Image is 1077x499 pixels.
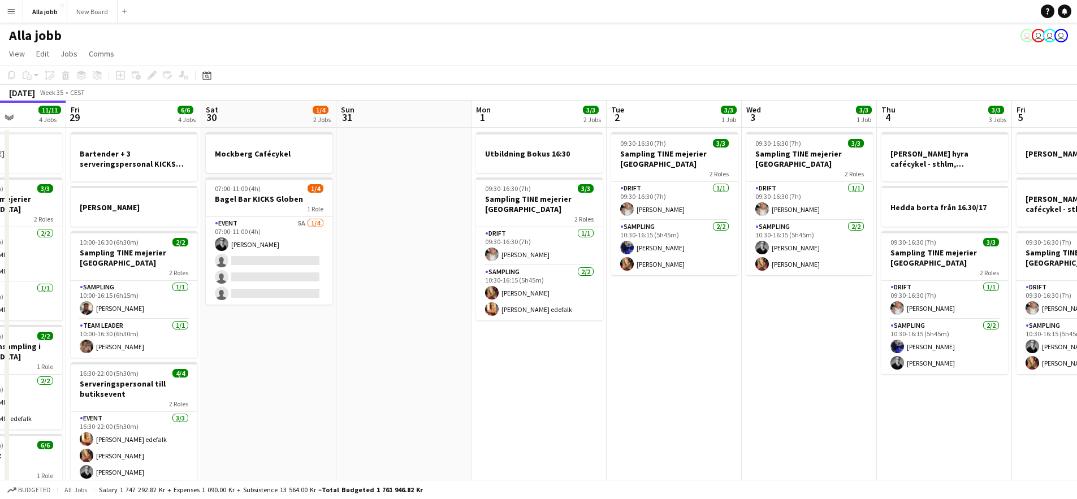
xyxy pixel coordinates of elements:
div: 1 Job [721,115,736,124]
h3: Serveringspersonal till butiksevent [71,379,197,399]
span: Week 35 [37,88,66,97]
app-user-avatar: August Löfgren [1043,29,1057,42]
span: 29 [69,111,80,124]
span: 09:30-16:30 (7h) [620,139,666,147]
h3: Sampling TINE mejerier [GEOGRAPHIC_DATA] [881,248,1008,268]
a: Edit [32,46,54,61]
h3: [PERSON_NAME] [71,202,197,212]
app-job-card: Bartender + 3 serveringspersonal KICKS Globen [71,132,197,181]
span: 09:30-16:30 (7h) [485,184,531,193]
span: Comms [89,49,114,59]
span: 09:30-16:30 (7h) [755,139,801,147]
span: 3/3 [37,184,53,193]
app-card-role: Sampling2/210:30-16:15 (5h45m)[PERSON_NAME][PERSON_NAME] [746,220,873,275]
span: 2 Roles [34,215,53,223]
span: Jobs [60,49,77,59]
span: 3/3 [713,139,729,147]
span: View [9,49,25,59]
span: 2 Roles [574,215,594,223]
span: Budgeted [18,486,51,494]
div: 2 Jobs [313,115,331,124]
span: Total Budgeted 1 761 946.82 kr [322,485,423,494]
span: 3/3 [856,106,872,114]
app-job-card: Mockberg Cafécykel [206,132,332,173]
h3: Hedda borta från 16.30/17 [881,202,1008,212]
app-job-card: 09:30-16:30 (7h)3/3Sampling TINE mejerier [GEOGRAPHIC_DATA]2 RolesDrift1/109:30-16:30 (7h)[PERSON... [746,132,873,275]
div: Salary 1 747 292.82 kr + Expenses 1 090.00 kr + Subsistence 13 564.00 kr = [99,485,423,494]
app-card-role: Event3/316:30-22:00 (5h30m)[PERSON_NAME] edefalk[PERSON_NAME][PERSON_NAME] [71,412,197,483]
app-card-role: Event5A1/407:00-11:00 (4h)[PERSON_NAME] [206,217,332,305]
h3: Sampling TINE mejerier [GEOGRAPHIC_DATA] [746,149,873,169]
app-card-role: Sampling2/210:30-16:15 (5h45m)[PERSON_NAME][PERSON_NAME] [611,220,738,275]
span: 1 [474,111,491,124]
button: Alla jobb [23,1,67,23]
span: 1 Role [37,362,53,371]
app-job-card: 07:00-11:00 (4h)1/4Bagel Bar KICKS Globen1 RoleEvent5A1/407:00-11:00 (4h)[PERSON_NAME] [206,177,332,305]
span: 4 [880,111,896,124]
span: 3/3 [721,106,737,114]
h1: Alla jobb [9,27,62,44]
span: 5 [1015,111,1026,124]
app-job-card: [PERSON_NAME] [71,186,197,227]
h3: Sampling TINE mejerier [GEOGRAPHIC_DATA] [71,248,197,268]
span: 3/3 [988,106,1004,114]
span: 2 Roles [169,400,188,408]
span: Fri [71,105,80,115]
h3: Mockberg Cafécykel [206,149,332,159]
div: 2 Jobs [583,115,601,124]
app-card-role: Drift1/109:30-16:30 (7h)[PERSON_NAME] [476,227,603,266]
span: 16:30-22:00 (5h30m) [80,369,139,377]
span: 09:30-16:30 (7h) [1026,238,1071,246]
span: 31 [339,111,354,124]
app-card-role: Drift1/109:30-16:30 (7h)[PERSON_NAME] [746,182,873,220]
div: 09:30-16:30 (7h)3/3Sampling TINE mejerier [GEOGRAPHIC_DATA]2 RolesDrift1/109:30-16:30 (7h)[PERSON... [476,177,603,320]
app-card-role: Sampling2/210:30-16:15 (5h45m)[PERSON_NAME][PERSON_NAME] edefalk [476,266,603,320]
span: Wed [746,105,761,115]
a: Comms [84,46,119,61]
span: 3/3 [583,106,599,114]
span: 3/3 [983,238,999,246]
span: 2 [609,111,624,124]
span: 2/2 [37,332,53,340]
app-card-role: Drift1/109:30-16:30 (7h)[PERSON_NAME] [611,182,738,220]
app-job-card: [PERSON_NAME] hyra cafécykel - sthlm, [GEOGRAPHIC_DATA], cph [881,132,1008,181]
div: 4 Jobs [178,115,196,124]
span: 1 Role [37,471,53,480]
span: 1/4 [313,106,328,114]
span: All jobs [62,485,89,494]
span: 07:00-11:00 (4h) [215,184,261,193]
span: 2 Roles [710,170,729,178]
span: 09:30-16:30 (7h) [890,238,936,246]
h3: Utbildning Bokus 16:30 [476,149,603,159]
div: 1 Job [857,115,871,124]
span: 10:00-16:30 (6h30m) [80,238,139,246]
a: Jobs [56,46,82,61]
span: Mon [476,105,491,115]
h3: Bagel Bar KICKS Globen [206,194,332,204]
app-user-avatar: Stina Dahl [1054,29,1068,42]
app-job-card: 09:30-16:30 (7h)3/3Sampling TINE mejerier [GEOGRAPHIC_DATA]2 RolesDrift1/109:30-16:30 (7h)[PERSON... [881,231,1008,374]
app-card-role: Sampling2/210:30-16:15 (5h45m)[PERSON_NAME][PERSON_NAME] [881,319,1008,374]
span: 1 Role [307,205,323,213]
div: CEST [70,88,85,97]
span: 4/4 [172,369,188,377]
div: Utbildning Bokus 16:30 [476,132,603,173]
app-card-role: Sampling1/110:00-16:15 (6h15m)[PERSON_NAME] [71,281,197,319]
app-job-card: 10:00-16:30 (6h30m)2/2Sampling TINE mejerier [GEOGRAPHIC_DATA]2 RolesSampling1/110:00-16:15 (6h15... [71,231,197,358]
div: 09:30-16:30 (7h)3/3Sampling TINE mejerier [GEOGRAPHIC_DATA]2 RolesDrift1/109:30-16:30 (7h)[PERSON... [611,132,738,275]
h3: Sampling TINE mejerier [GEOGRAPHIC_DATA] [476,194,603,214]
button: New Board [67,1,118,23]
app-job-card: Hedda borta från 16.30/17 [881,186,1008,227]
span: Tue [611,105,624,115]
span: Fri [1017,105,1026,115]
span: 3/3 [578,184,594,193]
div: 3 Jobs [989,115,1006,124]
h3: Bartender + 3 serveringspersonal KICKS Globen [71,149,197,169]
